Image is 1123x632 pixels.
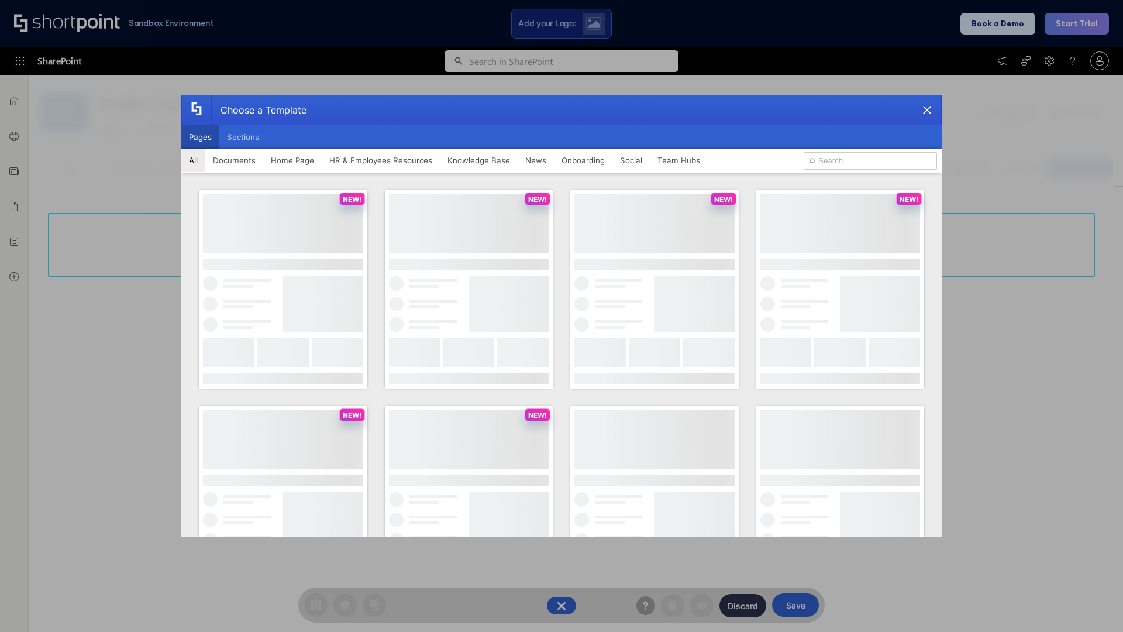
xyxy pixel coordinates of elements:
[804,152,937,170] input: Search
[343,195,361,204] p: NEW!
[205,149,263,172] button: Documents
[181,149,205,172] button: All
[343,411,361,420] p: NEW!
[912,496,1123,632] iframe: Chat Widget
[900,195,918,204] p: NEW!
[518,149,554,172] button: News
[211,95,306,125] div: Choose a Template
[181,125,219,149] button: Pages
[714,195,733,204] p: NEW!
[322,149,440,172] button: HR & Employees Resources
[650,149,708,172] button: Team Hubs
[528,195,547,204] p: NEW!
[263,149,322,172] button: Home Page
[528,411,547,420] p: NEW!
[554,149,612,172] button: Onboarding
[219,125,267,149] button: Sections
[612,149,650,172] button: Social
[181,95,942,537] div: template selector
[440,149,518,172] button: Knowledge Base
